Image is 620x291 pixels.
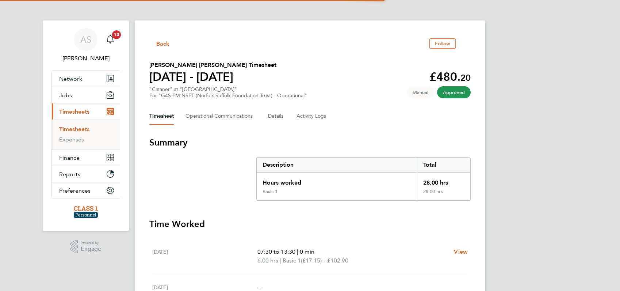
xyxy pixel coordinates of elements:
[263,189,278,194] div: Basic 1
[52,87,120,103] button: Jobs
[52,182,120,199] button: Preferences
[459,42,471,45] button: Timesheets Menu
[257,257,278,264] span: 6.00 hrs
[429,38,456,49] button: Follow
[51,28,120,63] a: AS[PERSON_NAME]
[59,154,80,161] span: Finance
[43,20,129,231] nav: Main navigation
[59,187,91,194] span: Preferences
[257,284,260,291] span: –
[59,75,82,82] span: Network
[112,30,121,39] span: 13
[152,247,257,265] div: [DATE]
[454,247,468,256] a: View
[327,257,348,264] span: £102.90
[156,39,170,48] span: Back
[59,108,89,115] span: Timesheets
[407,86,434,98] span: This timesheet was manually created.
[103,28,118,51] a: 13
[52,71,120,87] button: Network
[52,150,120,166] button: Finance
[435,40,450,47] span: Follow
[257,248,295,255] span: 07:30 to 13:30
[59,136,84,143] a: Expenses
[301,257,327,264] span: (£17.15) =
[280,257,281,264] span: |
[149,218,471,230] h3: Time Worked
[296,107,327,125] button: Activity Logs
[300,248,314,255] span: 0 min
[185,107,256,125] button: Operational Communications
[268,107,285,125] button: Details
[149,86,307,99] div: "Cleaner" at "[GEOGRAPHIC_DATA]"
[256,157,471,201] div: Summary
[460,72,471,83] span: 20
[149,69,276,84] h1: [DATE] - [DATE]
[51,206,120,218] a: Go to home page
[51,54,120,63] span: Angela Sabaroche
[81,246,101,252] span: Engage
[59,126,89,133] a: Timesheets
[429,70,471,84] app-decimal: £480.
[149,107,174,125] button: Timesheet
[70,240,102,254] a: Powered byEngage
[417,173,470,189] div: 28.00 hrs
[52,120,120,149] div: Timesheets
[52,166,120,182] button: Reports
[149,39,170,48] button: Back
[81,240,101,246] span: Powered by
[454,248,468,255] span: View
[149,61,276,69] h2: [PERSON_NAME] [PERSON_NAME] Timesheet
[417,189,470,200] div: 28.00 hrs
[59,92,72,99] span: Jobs
[80,35,91,44] span: AS
[297,248,298,255] span: |
[59,171,80,178] span: Reports
[149,92,307,99] div: For "G4S FM NSFT (Norfolk Suffolk Foundation Trust) - Operational"
[257,158,417,172] div: Description
[257,173,417,189] div: Hours worked
[417,158,470,172] div: Total
[149,137,471,148] h3: Summary
[52,103,120,120] button: Timesheets
[437,86,471,98] span: This timesheet has been approved.
[74,206,98,218] img: class1personnel-logo-retina.png
[283,256,301,265] span: Basic 1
